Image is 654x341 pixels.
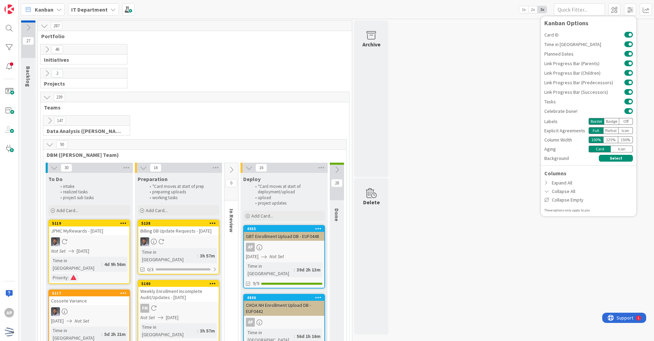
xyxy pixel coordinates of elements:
div: 5138 [138,220,219,226]
span: In Review [228,209,235,232]
div: Expand All [541,179,636,187]
a: 5119JPMC MyRewards - [DATE]FSNot Set[DATE]Time in [GEOGRAPHIC_DATA]:4d 9h 56mPriority: [48,220,130,284]
span: Done [333,208,340,221]
span: 1x [519,6,528,13]
span: Add Card... [146,207,168,213]
li: upload [251,195,324,201]
div: AP [246,243,255,252]
div: FM [140,304,149,313]
div: 5119 [49,220,129,226]
div: FS [138,237,219,246]
div: Weekly Enrollment Incomplete Audit/Updates - [DATE] [138,287,219,302]
span: [DATE] [77,248,89,255]
span: 9/9 [253,280,259,287]
a: 5138Billing DB Update Requests - [DATE]FSTime in [GEOGRAPHIC_DATA]:3h 57m0/3 [138,220,219,275]
li: project updates [251,201,324,206]
span: 0/3 [147,266,154,273]
div: Column Width [544,136,589,144]
span: Teams [44,104,341,111]
div: 4846 [244,295,324,301]
div: Off [619,118,633,125]
span: : [102,330,103,338]
div: 3h 57m [198,327,217,335]
span: Backlog [25,66,32,87]
div: Aging [544,146,589,153]
div: Cossete Variance [49,296,129,305]
span: 3x [538,6,547,13]
div: Kanban Options [544,20,633,27]
div: 39d 2h 13m [295,266,322,273]
div: 4d 9h 56m [103,261,127,268]
div: 5117 [49,290,129,296]
li: realized tasks [57,189,129,195]
div: These options only apply to you [544,208,633,213]
span: Support [14,1,31,9]
div: 150 % [618,136,633,143]
div: Full [589,127,603,134]
li: preparing uploads [146,189,218,195]
i: Not Set [51,248,66,254]
li: intake [57,184,129,189]
div: Time in [GEOGRAPHIC_DATA] [246,262,294,277]
span: 2 [51,69,63,77]
span: DBM (David Team) [47,151,338,158]
div: FM [138,304,219,313]
span: Initiatives [44,56,119,63]
div: 3h 57m [198,252,217,260]
i: Not Set [75,318,89,324]
span: : [68,274,69,281]
span: Data Analysis (Carin Team) [47,128,121,134]
div: 5140 [138,281,219,287]
div: Archive [362,40,380,48]
span: Portfolio [41,33,343,40]
div: 100 % [589,136,603,143]
span: Link Progress Bar (Children) [544,71,624,75]
div: AP [244,243,324,252]
a: 4935GBT Enrollment Upload DB - EUF0448AP[DATE]Not SetTime in [GEOGRAPHIC_DATA]:39d 2h 13m9/9 [243,225,325,288]
span: Tasks [544,99,624,104]
div: Card [589,146,611,152]
span: Add Card... [57,207,78,213]
li: *Card moves at start of deployment/upload [251,184,324,195]
div: FS [49,307,129,316]
span: To Do [48,176,63,182]
span: [DATE] [246,253,259,260]
img: FS [51,237,60,246]
span: : [197,327,198,335]
div: 5d 2h 21m [103,330,127,338]
i: Not Set [140,314,155,321]
div: Explicit Agreements [544,127,589,134]
span: Link Progress Bar (Parents) [544,61,624,66]
div: AP [244,318,324,327]
img: Visit kanbanzone.com [4,4,14,14]
span: : [294,266,295,273]
div: Columns [541,169,636,177]
span: Projects [44,80,119,87]
div: 5117 [52,291,129,296]
div: 5117Cossete Variance [49,290,129,305]
span: Preparation [138,176,168,182]
li: working tasks [146,195,218,201]
div: 4935 [244,226,324,232]
span: : [294,332,295,340]
div: 1 [35,3,37,8]
div: Icon [619,127,633,134]
div: 5119JPMC MyRewards - [DATE] [49,220,129,235]
div: 4935GBT Enrollment Upload DB - EUF0448 [244,226,324,241]
div: AP [4,308,14,317]
div: Time in [GEOGRAPHIC_DATA] [51,257,102,272]
span: : [102,261,103,268]
div: Badge [604,118,619,125]
div: 5138 [141,221,219,226]
div: Labels [544,118,589,125]
button: Select [599,155,633,162]
span: [DATE] [166,314,178,321]
img: FS [140,237,149,246]
div: 5138Billing DB Update Requests - [DATE] [138,220,219,235]
span: Background [544,155,569,162]
input: Quick Filter... [554,3,605,16]
li: *Card moves at start of prep [146,184,218,189]
span: 16 [150,164,161,172]
span: : [197,252,198,260]
div: 4935 [247,226,324,231]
